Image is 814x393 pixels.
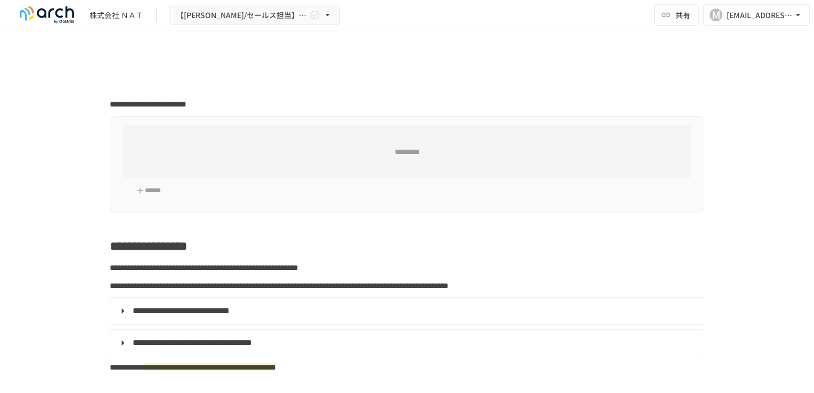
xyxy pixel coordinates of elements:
[169,5,340,26] button: 【[PERSON_NAME]/セールス担当】株式会社ＮＡＴ様_初期設定サポート
[710,9,722,21] div: M
[727,9,793,22] div: [EMAIL_ADDRESS][DOMAIN_NAME]
[675,9,690,21] span: 共有
[654,4,699,26] button: 共有
[176,9,307,22] span: 【[PERSON_NAME]/セールス担当】株式会社ＮＡＴ様_初期設定サポート
[703,4,810,26] button: M[EMAIL_ADDRESS][DOMAIN_NAME]
[89,10,143,21] div: 株式会社 ＮＡＴ
[13,6,81,23] img: logo-default@2x-9cf2c760.svg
